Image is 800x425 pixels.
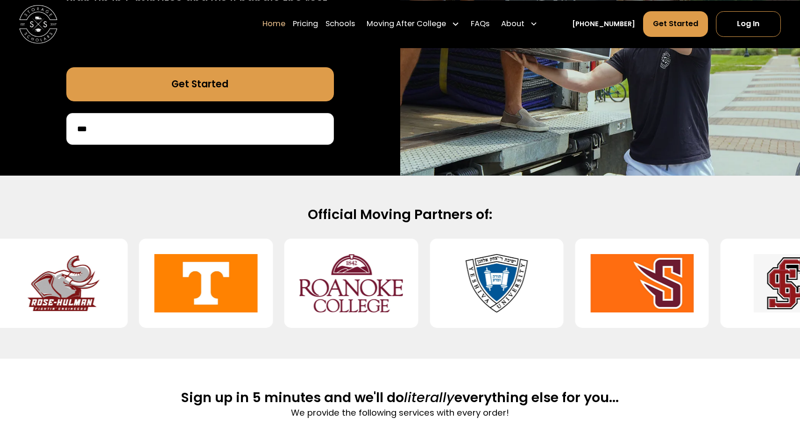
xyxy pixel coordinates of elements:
a: Get Started [66,67,334,102]
h2: Sign up in 5 minutes and we'll do everything else for you... [181,389,619,406]
div: Moving After College [367,18,446,30]
img: Roanoke College [300,246,403,320]
a: Get Started [643,11,708,37]
h2: Official Moving Partners of: [94,206,706,223]
a: Schools [326,11,355,37]
img: University of Tennessee-Knoxville [154,246,257,320]
a: [PHONE_NUMBER] [572,19,635,28]
a: Log In [716,11,781,37]
div: Moving After College [363,11,463,37]
p: We provide the following services with every order! [181,406,619,419]
img: Rose-Hulman Institute of Technology [9,246,112,320]
a: Home [262,11,285,37]
img: Susquehanna University [590,246,694,320]
img: Storage Scholars main logo [19,5,57,43]
div: About [501,18,524,30]
a: FAQs [471,11,489,37]
a: Pricing [293,11,318,37]
img: Yeshiva University [445,246,548,320]
div: About [497,11,542,37]
span: literally [404,388,454,407]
